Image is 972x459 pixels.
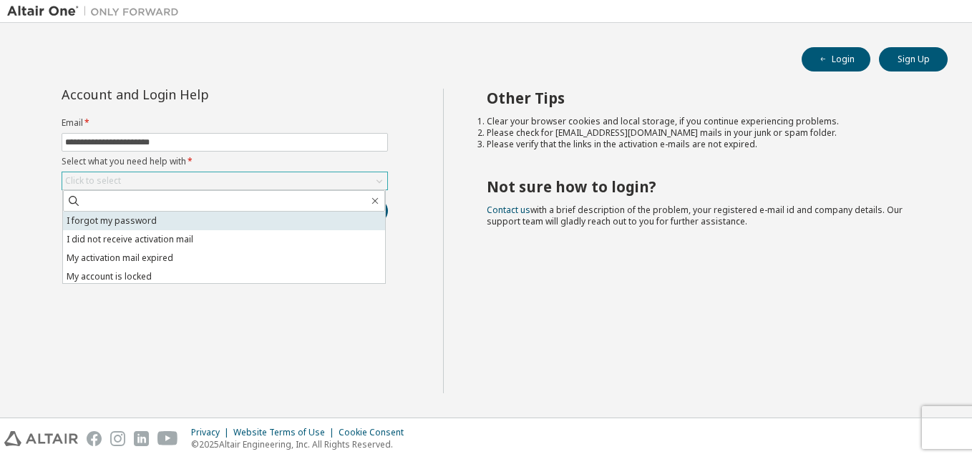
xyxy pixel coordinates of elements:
[487,116,923,127] li: Clear your browser cookies and local storage, if you continue experiencing problems.
[487,204,903,227] span: with a brief description of the problem, your registered e-mail id and company details. Our suppo...
[191,427,233,438] div: Privacy
[487,177,923,196] h2: Not sure how to login?
[62,156,388,167] label: Select what you need help with
[63,212,385,230] li: I forgot my password
[191,438,412,450] p: © 2025 Altair Engineering, Inc. All Rights Reserved.
[487,89,923,107] h2: Other Tips
[802,47,870,71] button: Login
[339,427,412,438] div: Cookie Consent
[233,427,339,438] div: Website Terms of Use
[487,204,530,216] a: Contact us
[157,431,178,446] img: youtube.svg
[134,431,149,446] img: linkedin.svg
[487,139,923,150] li: Please verify that the links in the activation e-mails are not expired.
[62,172,387,189] div: Click to select
[65,175,121,187] div: Click to select
[87,431,102,446] img: facebook.svg
[879,47,948,71] button: Sign Up
[62,117,388,129] label: Email
[110,431,125,446] img: instagram.svg
[7,4,186,19] img: Altair One
[487,127,923,139] li: Please check for [EMAIL_ADDRESS][DOMAIN_NAME] mails in your junk or spam folder.
[4,431,78,446] img: altair_logo.svg
[62,89,323,100] div: Account and Login Help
